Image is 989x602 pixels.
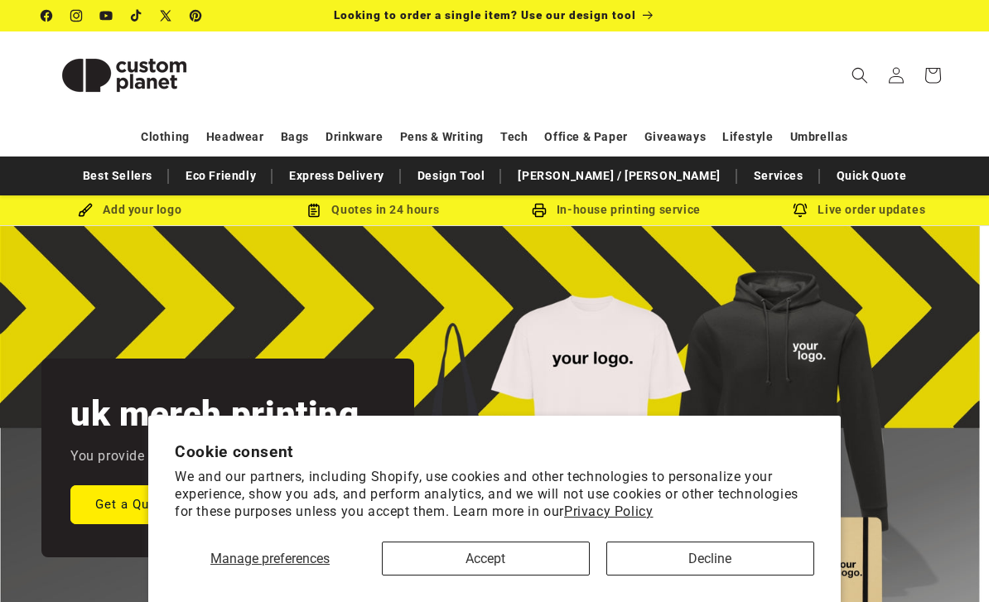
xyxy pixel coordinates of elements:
[177,161,264,190] a: Eco Friendly
[644,123,706,152] a: Giveaways
[210,551,330,566] span: Manage preferences
[41,38,207,113] img: Custom Planet
[738,200,982,220] div: Live order updates
[906,523,989,602] iframe: Chat Widget
[175,469,814,520] p: We and our partners, including Shopify, use cookies and other technologies to personalize your ex...
[70,392,370,436] h2: uk merch printing.
[175,542,365,576] button: Manage preferences
[78,203,93,218] img: Brush Icon
[75,161,161,190] a: Best Sellers
[306,203,321,218] img: Order Updates Icon
[175,442,814,461] h2: Cookie consent
[828,161,915,190] a: Quick Quote
[409,161,494,190] a: Design Tool
[70,445,298,469] p: You provide the logo, we do the rest.
[793,203,808,218] img: Order updates
[281,123,309,152] a: Bags
[790,123,848,152] a: Umbrellas
[842,57,878,94] summary: Search
[544,123,627,152] a: Office & Paper
[334,8,636,22] span: Looking to order a single item? Use our design tool
[532,203,547,218] img: In-house printing
[326,123,383,152] a: Drinkware
[252,200,495,220] div: Quotes in 24 hours
[36,31,214,118] a: Custom Planet
[281,161,393,190] a: Express Delivery
[8,200,252,220] div: Add your logo
[382,542,590,576] button: Accept
[206,123,264,152] a: Headwear
[70,484,234,523] a: Get a Quick Quote
[509,161,728,190] a: [PERSON_NAME] / [PERSON_NAME]
[494,200,738,220] div: In-house printing service
[400,123,484,152] a: Pens & Writing
[745,161,812,190] a: Services
[564,503,653,519] a: Privacy Policy
[500,123,528,152] a: Tech
[722,123,773,152] a: Lifestyle
[606,542,814,576] button: Decline
[141,123,190,152] a: Clothing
